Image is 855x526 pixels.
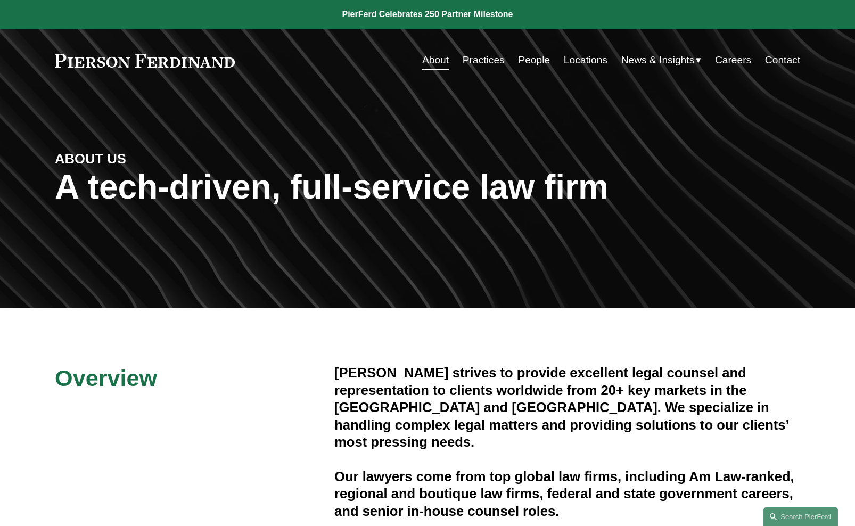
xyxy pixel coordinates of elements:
h4: Our lawyers come from top global law firms, including Am Law-ranked, regional and boutique law fi... [334,468,800,520]
span: Overview [55,365,157,391]
a: Locations [564,50,607,70]
a: Practices [463,50,505,70]
a: About [422,50,449,70]
a: Careers [715,50,751,70]
h1: A tech-driven, full-service law firm [55,168,800,207]
strong: ABOUT US [55,151,126,166]
a: folder dropdown [621,50,702,70]
span: News & Insights [621,51,695,70]
a: Search this site [763,507,838,526]
a: Contact [765,50,800,70]
h4: [PERSON_NAME] strives to provide excellent legal counsel and representation to clients worldwide ... [334,364,800,450]
a: People [518,50,550,70]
